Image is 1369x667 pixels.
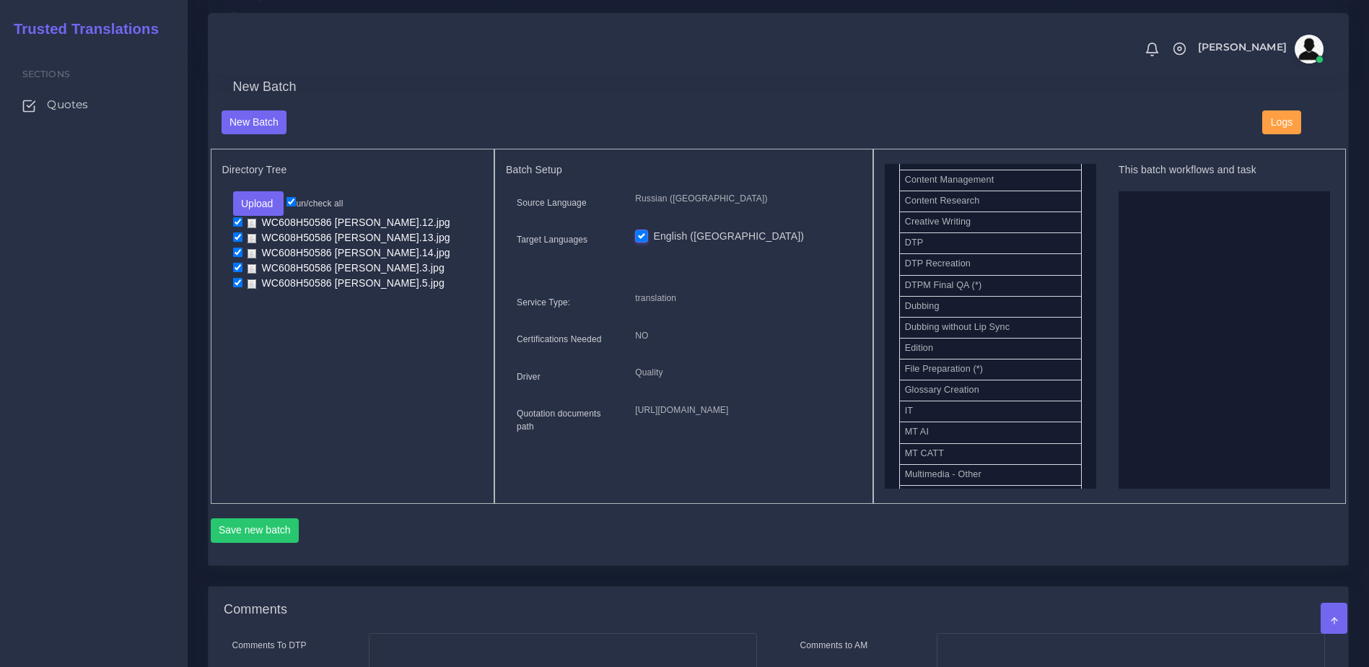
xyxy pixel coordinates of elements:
[899,253,1082,275] li: DTP Recreation
[635,291,850,306] p: translation
[517,370,541,383] label: Driver
[242,231,455,245] a: WC608H50586 [PERSON_NAME].13.jpg
[517,196,587,209] label: Source Language
[899,275,1082,297] li: DTPM Final QA (*)
[242,261,450,275] a: WC608H50586 [PERSON_NAME].3.jpg
[899,443,1082,465] li: MT CATT
[899,380,1082,401] li: Glossary Creation
[899,401,1082,422] li: IT
[899,422,1082,443] li: MT AI
[232,639,307,652] label: Comments To DTP
[635,403,850,418] p: [URL][DOMAIN_NAME]
[899,485,1082,507] li: Other Services
[287,197,343,210] label: un/check all
[287,197,296,206] input: un/check all
[899,359,1082,380] li: File Preparation (*)
[232,79,296,95] h4: New Batch
[899,317,1082,339] li: Dubbing without Lip Sync
[899,170,1082,191] li: Content Management
[211,518,299,543] button: Save new batch
[1119,164,1330,176] h5: This batch workflows and task
[899,296,1082,318] li: Dubbing
[4,17,159,41] a: Trusted Translations
[517,407,613,433] label: Quotation documents path
[517,296,570,309] label: Service Type:
[222,164,484,176] h5: Directory Tree
[506,164,862,176] h5: Batch Setup
[47,97,88,113] span: Quotes
[242,216,455,230] a: WC608H50586 [PERSON_NAME].12.jpg
[242,276,450,290] a: WC608H50586 [PERSON_NAME].5.jpg
[635,328,850,344] p: NO
[800,639,868,652] label: Comments to AM
[11,90,177,120] a: Quotes
[899,232,1082,254] li: DTP
[1262,110,1300,135] button: Logs
[653,229,804,244] label: English ([GEOGRAPHIC_DATA])
[1191,35,1329,64] a: [PERSON_NAME]avatar
[635,191,850,206] p: Russian ([GEOGRAPHIC_DATA])
[899,191,1082,212] li: Content Research
[1271,116,1293,128] span: Logs
[222,115,287,127] a: New Batch
[1295,35,1324,64] img: avatar
[4,20,159,38] h2: Trusted Translations
[224,602,287,618] h4: Comments
[22,69,70,79] span: Sections
[517,233,587,246] label: Target Languages
[899,338,1082,359] li: Edition
[233,191,284,216] button: Upload
[899,212,1082,233] li: Creative Writing
[517,333,602,346] label: Certifications Needed
[242,246,455,260] a: WC608H50586 [PERSON_NAME].14.jpg
[899,464,1082,486] li: Multimedia - Other
[1198,42,1287,52] span: [PERSON_NAME]
[222,110,287,135] button: New Batch
[635,365,850,380] p: Quality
